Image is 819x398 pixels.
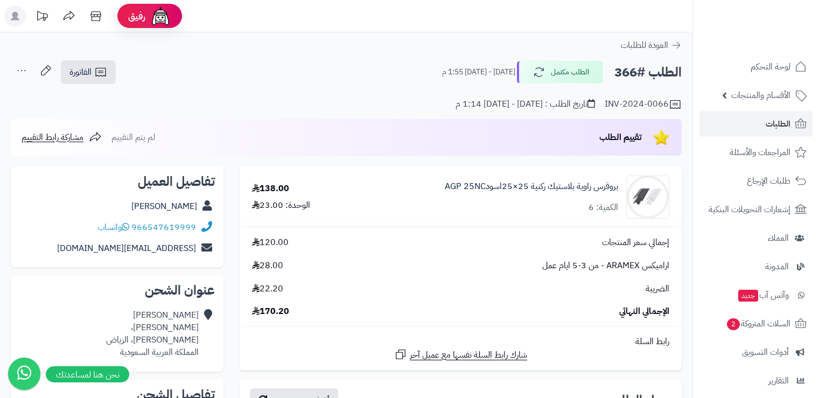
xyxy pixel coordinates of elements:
[731,88,790,103] span: الأقسام والمنتجات
[19,175,215,188] h2: تفاصيل العميل
[456,98,595,110] div: تاريخ الطلب : [DATE] - [DATE] 1:14 م
[97,221,129,234] a: واتساب
[517,61,603,83] button: الطلب مكتمل
[19,284,215,297] h2: عنوان الشحن
[619,305,669,318] span: الإجمالي النهائي
[57,242,196,255] a: [EMAIL_ADDRESS][DOMAIN_NAME]
[730,145,790,160] span: المراجعات والأسئلة
[442,67,515,78] small: [DATE] - [DATE] 1:55 م
[589,201,618,214] div: الكمية: 6
[131,200,197,213] a: [PERSON_NAME]
[699,311,813,337] a: السلات المتروكة2
[699,282,813,308] a: وآتس آبجديد
[29,5,55,30] a: تحديثات المنصة
[699,339,813,365] a: أدوات التسويق
[252,236,289,249] span: 120.00
[131,221,196,234] a: 966547619999
[605,98,682,111] div: INV-2024-0066
[445,180,618,193] a: بروقرس زاوية بلاستيك ركنية 25×25اسودAGP 25NC
[727,318,740,330] span: 2
[69,66,92,79] span: الفاتورة
[602,236,669,249] span: إجمالي سعر المنتجات
[768,231,789,246] span: العملاء
[699,54,813,80] a: لوحة التحكم
[252,283,283,295] span: 22.20
[252,199,310,212] div: الوحدة: 23.00
[22,131,83,144] span: مشاركة رابط التقييم
[737,288,789,303] span: وآتس آب
[621,39,668,52] span: العودة للطلبات
[150,5,171,27] img: ai-face.png
[627,176,669,219] img: 1686572652-agpvc-01%20(3)-90x90.jpg
[699,139,813,165] a: المراجعات والأسئلة
[252,305,289,318] span: 170.20
[709,202,790,217] span: إشعارات التحويلات البنكية
[768,373,789,388] span: التقارير
[410,349,527,361] span: شارك رابط السلة نفسها مع عميل آخر
[699,225,813,251] a: العملاء
[244,336,677,348] div: رابط السلة
[766,116,790,131] span: الطلبات
[252,183,289,195] div: 138.00
[61,60,116,84] a: الفاتورة
[22,131,102,144] a: مشاركة رابط التقييم
[621,39,682,52] a: العودة للطلبات
[111,131,155,144] span: لم يتم التقييم
[738,290,758,302] span: جديد
[699,111,813,137] a: الطلبات
[646,283,669,295] span: الضريبة
[614,61,682,83] h2: الطلب #366
[699,197,813,222] a: إشعارات التحويلات البنكية
[599,131,642,144] span: تقييم الطلب
[747,173,790,188] span: طلبات الإرجاع
[726,316,790,331] span: السلات المتروكة
[699,368,813,394] a: التقارير
[699,168,813,194] a: طلبات الإرجاع
[128,10,145,23] span: رفيق
[765,259,789,274] span: المدونة
[542,260,669,272] span: اراميكس ARAMEX - من 3-5 ايام عمل
[742,345,789,360] span: أدوات التسويق
[751,59,790,74] span: لوحة التحكم
[394,348,527,361] a: شارك رابط السلة نفسها مع عميل آخر
[252,260,283,272] span: 28.00
[699,254,813,280] a: المدونة
[106,309,199,358] div: [PERSON_NAME] [PERSON_NAME]، [PERSON_NAME]، الرياض المملكة العربية السعودية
